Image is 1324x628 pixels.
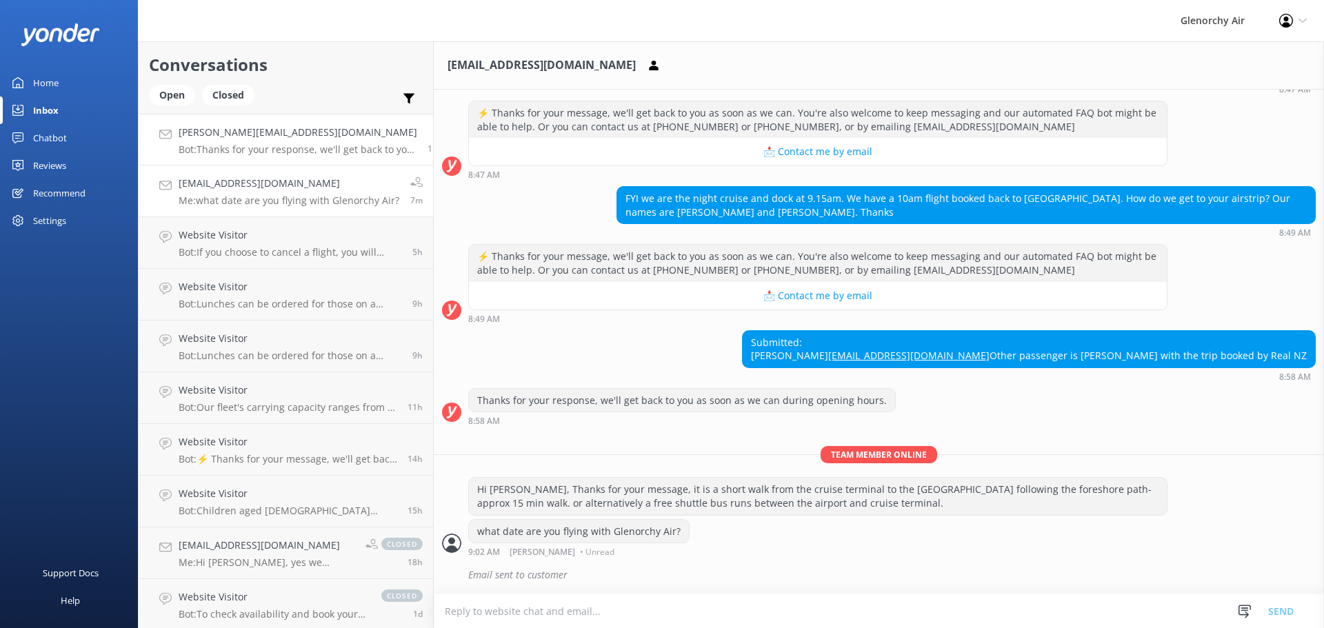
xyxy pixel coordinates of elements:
[139,269,433,321] a: Website VisitorBot:Lunches can be ordered for those on a Milford Sound Fly Cruise Fly or [PERSON_...
[139,476,433,527] a: Website VisitorBot:Children aged [DEMOGRAPHIC_DATA] years are considered as children for fare pur...
[442,563,1316,587] div: 2025-09-30T20:06:21.835
[408,556,423,568] span: Sep 30 2025 02:53pm (UTC +13:00) Pacific/Auckland
[468,315,500,323] strong: 8:49 AM
[202,87,261,102] a: Closed
[202,85,254,105] div: Closed
[821,446,937,463] span: Team member online
[179,350,402,362] p: Bot: Lunches can be ordered for those on a Milford Sound Fly Cruise Fly or [PERSON_NAME] Island U...
[580,548,614,556] span: • Unread
[179,589,368,605] h4: Website Visitor
[468,417,500,425] strong: 8:58 AM
[179,383,397,398] h4: Website Visitor
[617,187,1315,223] div: FYI we are the night cruise and dock at 9.15am. We have a 10am flight booked back to [GEOGRAPHIC_...
[179,434,397,449] h4: Website Visitor
[1279,373,1311,381] strong: 8:58 AM
[469,245,1167,281] div: ⚡ Thanks for your message, we'll get back to you as soon as we can. You're also welcome to keep m...
[21,23,100,46] img: yonder-white-logo.png
[179,331,402,346] h4: Website Visitor
[139,321,433,372] a: Website VisitorBot:Lunches can be ordered for those on a Milford Sound Fly Cruise Fly or [PERSON_...
[179,298,402,310] p: Bot: Lunches can be ordered for those on a Milford Sound Fly Cruise Fly or [PERSON_NAME] Island U...
[408,453,423,465] span: Sep 30 2025 06:38pm (UTC +13:00) Pacific/Auckland
[469,520,689,543] div: what date are you flying with Glenorchy Air?
[149,85,195,105] div: Open
[33,152,66,179] div: Reviews
[33,97,59,124] div: Inbox
[179,279,402,294] h4: Website Visitor
[408,505,423,516] span: Sep 30 2025 06:03pm (UTC +13:00) Pacific/Auckland
[139,372,433,424] a: Website VisitorBot:Our fleet's carrying capacity ranges from 7 to 13 passengers per aircraft.11h
[742,372,1316,381] div: Oct 01 2025 08:58am (UTC +13:00) Pacific/Auckland
[410,194,423,206] span: Oct 01 2025 09:02am (UTC +13:00) Pacific/Auckland
[179,125,417,140] h4: [PERSON_NAME][EMAIL_ADDRESS][DOMAIN_NAME]
[381,538,423,550] span: closed
[61,587,80,614] div: Help
[179,143,417,156] p: Bot: Thanks for your response, we'll get back to you as soon as we can during opening hours.
[33,124,67,152] div: Chatbot
[139,217,433,269] a: Website VisitorBot:If you choose to cancel a flight, you will incur a 100% cancellation charge un...
[1279,229,1311,237] strong: 8:49 AM
[408,401,423,413] span: Sep 30 2025 09:43pm (UTC +13:00) Pacific/Auckland
[33,69,59,97] div: Home
[179,176,399,191] h4: [EMAIL_ADDRESS][DOMAIN_NAME]
[510,548,575,556] span: [PERSON_NAME]
[428,143,440,154] span: Oct 01 2025 09:09am (UTC +13:00) Pacific/Auckland
[743,331,1315,367] div: Submitted: [PERSON_NAME] Other passenger is [PERSON_NAME] with the trip booked by Real NZ
[468,548,500,556] strong: 9:02 AM
[1279,85,1311,94] strong: 8:47 AM
[139,165,433,217] a: [EMAIL_ADDRESS][DOMAIN_NAME]Me:what date are you flying with Glenorchy Air?7m
[179,401,397,414] p: Bot: Our fleet's carrying capacity ranges from 7 to 13 passengers per aircraft.
[468,547,690,556] div: Oct 01 2025 09:02am (UTC +13:00) Pacific/Auckland
[469,138,1167,165] button: 📩 Contact me by email
[139,527,433,579] a: [EMAIL_ADDRESS][DOMAIN_NAME]Me:Hi [PERSON_NAME], yes we received your cancellation. I will resend...
[179,486,397,501] h4: Website Visitor
[179,227,402,243] h4: Website Visitor
[149,52,423,78] h2: Conversations
[139,424,433,476] a: Website VisitorBot:⚡ Thanks for your message, we'll get back to you as soon as we can. You're als...
[468,314,1167,323] div: Oct 01 2025 08:49am (UTC +13:00) Pacific/Auckland
[179,556,355,569] p: Me: Hi [PERSON_NAME], yes we received your cancellation. I will resend you an email to confirm
[469,389,895,412] div: Thanks for your response, we'll get back to you as soon as we can during opening hours.
[139,114,433,165] a: [PERSON_NAME][EMAIL_ADDRESS][DOMAIN_NAME]Bot:Thanks for your response, we'll get back to you as s...
[33,179,86,207] div: Recommend
[468,416,896,425] div: Oct 01 2025 08:58am (UTC +13:00) Pacific/Auckland
[412,246,423,258] span: Oct 01 2025 03:49am (UTC +13:00) Pacific/Auckland
[469,101,1167,138] div: ⚡ Thanks for your message, we'll get back to you as soon as we can. You're also welcome to keep m...
[179,194,399,207] p: Me: what date are you flying with Glenorchy Air?
[469,282,1167,310] button: 📩 Contact me by email
[468,170,1167,179] div: Oct 01 2025 08:47am (UTC +13:00) Pacific/Auckland
[149,87,202,102] a: Open
[448,57,636,74] h3: [EMAIL_ADDRESS][DOMAIN_NAME]
[468,171,500,179] strong: 8:47 AM
[412,350,423,361] span: Oct 01 2025 12:07am (UTC +13:00) Pacific/Auckland
[412,298,423,310] span: Oct 01 2025 12:09am (UTC +13:00) Pacific/Auckland
[179,246,402,259] p: Bot: If you choose to cancel a flight, you will incur a 100% cancellation charge unless you notif...
[179,453,397,465] p: Bot: ⚡ Thanks for your message, we'll get back to you as soon as we can. You're also welcome to k...
[828,349,990,362] a: [EMAIL_ADDRESS][DOMAIN_NAME]
[179,608,368,620] p: Bot: To check availability and book your experience, please visit [URL][DOMAIN_NAME].
[413,608,423,620] span: Sep 29 2025 10:03pm (UTC +13:00) Pacific/Auckland
[179,505,397,517] p: Bot: Children aged [DEMOGRAPHIC_DATA] years are considered as children for fare purposes. Since y...
[33,207,66,234] div: Settings
[381,589,423,602] span: closed
[179,538,355,553] h4: [EMAIL_ADDRESS][DOMAIN_NAME]
[616,227,1316,237] div: Oct 01 2025 08:49am (UTC +13:00) Pacific/Auckland
[469,478,1167,514] div: Hi [PERSON_NAME], Thanks for your message, it is a short walk from the cruise terminal to the [GE...
[468,563,1316,587] div: Email sent to customer
[43,559,99,587] div: Support Docs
